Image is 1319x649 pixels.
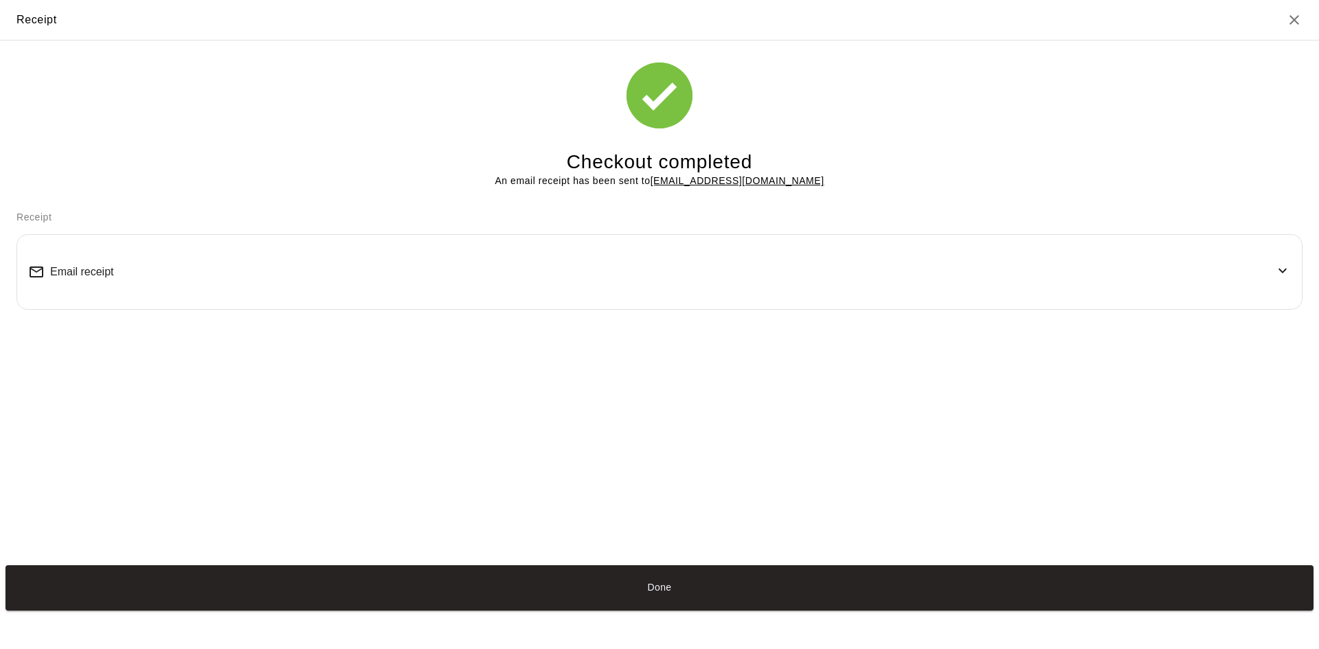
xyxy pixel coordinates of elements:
button: Close [1286,12,1303,28]
div: Receipt [16,11,57,29]
span: Email receipt [50,266,113,278]
button: Done [5,565,1314,611]
p: An email receipt has been sent to [495,174,824,188]
u: [EMAIL_ADDRESS][DOMAIN_NAME] [651,175,824,186]
h4: Checkout completed [567,150,752,174]
p: Receipt [16,210,1303,225]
